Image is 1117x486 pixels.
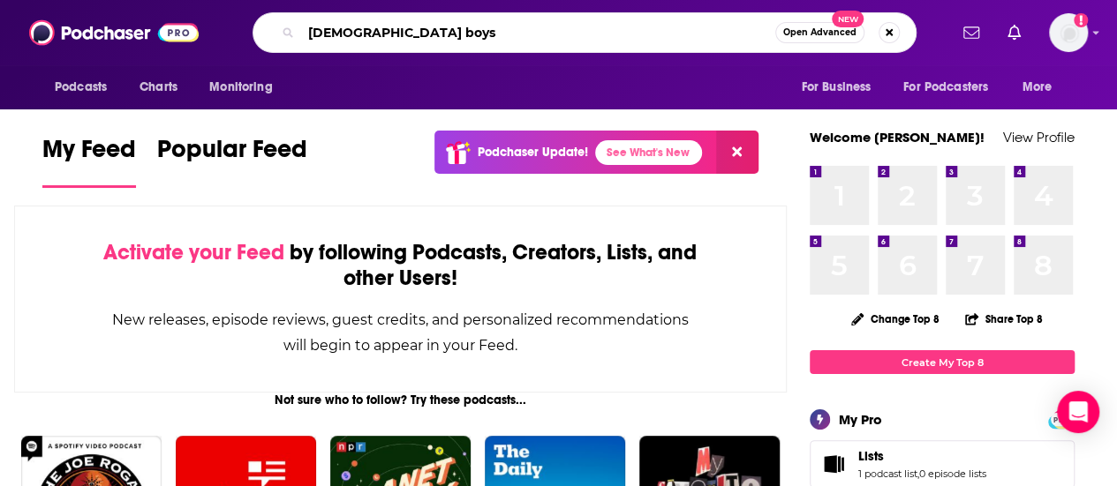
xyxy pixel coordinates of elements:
span: New [832,11,864,27]
div: Open Intercom Messenger [1057,391,1099,433]
a: Welcome [PERSON_NAME]! [810,129,985,146]
div: Search podcasts, credits, & more... [253,12,917,53]
span: Podcasts [55,75,107,100]
button: open menu [789,71,893,104]
img: User Profile [1049,13,1088,52]
button: Show profile menu [1049,13,1088,52]
p: Podchaser Update! [478,145,588,160]
span: My Feed [42,134,136,175]
a: Show notifications dropdown [1000,18,1028,48]
span: , [917,467,919,480]
div: My Pro [839,411,882,428]
a: Popular Feed [157,134,307,188]
a: See What's New [595,140,702,165]
span: Open Advanced [783,28,857,37]
a: 1 podcast list [858,467,917,480]
button: Share Top 8 [964,302,1044,336]
button: open menu [197,71,295,104]
span: Logged in as mdekoning [1049,13,1088,52]
input: Search podcasts, credits, & more... [301,19,775,47]
button: open menu [1010,71,1075,104]
span: Popular Feed [157,134,307,175]
span: For Podcasters [903,75,988,100]
span: For Business [801,75,871,100]
div: New releases, episode reviews, guest credits, and personalized recommendations will begin to appe... [103,307,698,358]
a: Lists [858,448,986,464]
button: Open AdvancedNew [775,22,864,43]
div: Not sure who to follow? Try these podcasts... [14,393,787,407]
a: PRO [1051,412,1072,425]
svg: Add a profile image [1074,13,1088,27]
a: Lists [816,452,851,476]
span: Lists [858,448,884,464]
a: 0 episode lists [919,467,986,480]
span: Charts [140,75,177,100]
button: open menu [892,71,1014,104]
span: More [1023,75,1053,100]
span: Monitoring [209,75,272,100]
span: PRO [1051,413,1072,426]
img: Podchaser - Follow, Share and Rate Podcasts [29,16,199,49]
a: Create My Top 8 [810,350,1075,374]
a: My Feed [42,134,136,188]
span: Activate your Feed [103,239,284,265]
button: Change Top 8 [841,308,950,330]
div: by following Podcasts, Creators, Lists, and other Users! [103,240,698,291]
button: open menu [42,71,130,104]
a: Show notifications dropdown [956,18,986,48]
a: Charts [128,71,188,104]
a: View Profile [1003,129,1075,146]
